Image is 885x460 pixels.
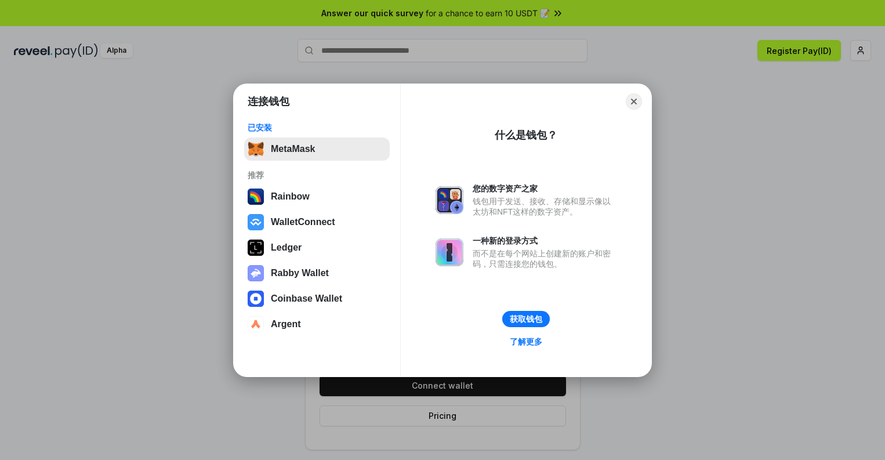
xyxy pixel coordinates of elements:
img: svg+xml,%3Csvg%20xmlns%3D%22http%3A%2F%2Fwww.w3.org%2F2000%2Fsvg%22%20fill%3D%22none%22%20viewBox... [436,238,463,266]
div: Ledger [271,242,302,253]
div: 已安装 [248,122,386,133]
button: Rainbow [244,185,390,208]
div: Argent [271,319,301,329]
div: 一种新的登录方式 [473,236,616,246]
img: svg+xml,%3Csvg%20width%3D%2228%22%20height%3D%2228%22%20viewBox%3D%220%200%2028%2028%22%20fill%3D... [248,316,264,332]
img: svg+xml,%3Csvg%20fill%3D%22none%22%20height%3D%2233%22%20viewBox%3D%220%200%2035%2033%22%20width%... [248,141,264,157]
div: 您的数字资产之家 [473,183,616,194]
div: 而不是在每个网站上创建新的账户和密码，只需连接您的钱包。 [473,248,616,269]
div: MetaMask [271,144,315,154]
img: svg+xml,%3Csvg%20xmlns%3D%22http%3A%2F%2Fwww.w3.org%2F2000%2Fsvg%22%20width%3D%2228%22%20height%3... [248,240,264,256]
div: Rainbow [271,191,310,202]
button: 获取钱包 [502,311,550,327]
img: svg+xml,%3Csvg%20xmlns%3D%22http%3A%2F%2Fwww.w3.org%2F2000%2Fsvg%22%20fill%3D%22none%22%20viewBox... [436,186,463,214]
div: WalletConnect [271,217,335,227]
div: Rabby Wallet [271,268,329,278]
div: Coinbase Wallet [271,294,342,304]
button: Coinbase Wallet [244,287,390,310]
button: Ledger [244,236,390,259]
div: 了解更多 [510,336,542,347]
button: MetaMask [244,137,390,161]
div: 钱包用于发送、接收、存储和显示像以太坊和NFT这样的数字资产。 [473,196,616,217]
div: 获取钱包 [510,314,542,324]
button: Rabby Wallet [244,262,390,285]
img: svg+xml,%3Csvg%20width%3D%2228%22%20height%3D%2228%22%20viewBox%3D%220%200%2028%2028%22%20fill%3D... [248,291,264,307]
img: svg+xml,%3Csvg%20width%3D%22120%22%20height%3D%22120%22%20viewBox%3D%220%200%20120%20120%22%20fil... [248,189,264,205]
button: Close [626,93,642,110]
img: svg+xml,%3Csvg%20width%3D%2228%22%20height%3D%2228%22%20viewBox%3D%220%200%2028%2028%22%20fill%3D... [248,214,264,230]
a: 了解更多 [503,334,549,349]
button: Argent [244,313,390,336]
div: 推荐 [248,170,386,180]
div: 什么是钱包？ [495,128,557,142]
h1: 连接钱包 [248,95,289,108]
button: WalletConnect [244,211,390,234]
img: svg+xml,%3Csvg%20xmlns%3D%22http%3A%2F%2Fwww.w3.org%2F2000%2Fsvg%22%20fill%3D%22none%22%20viewBox... [248,265,264,281]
